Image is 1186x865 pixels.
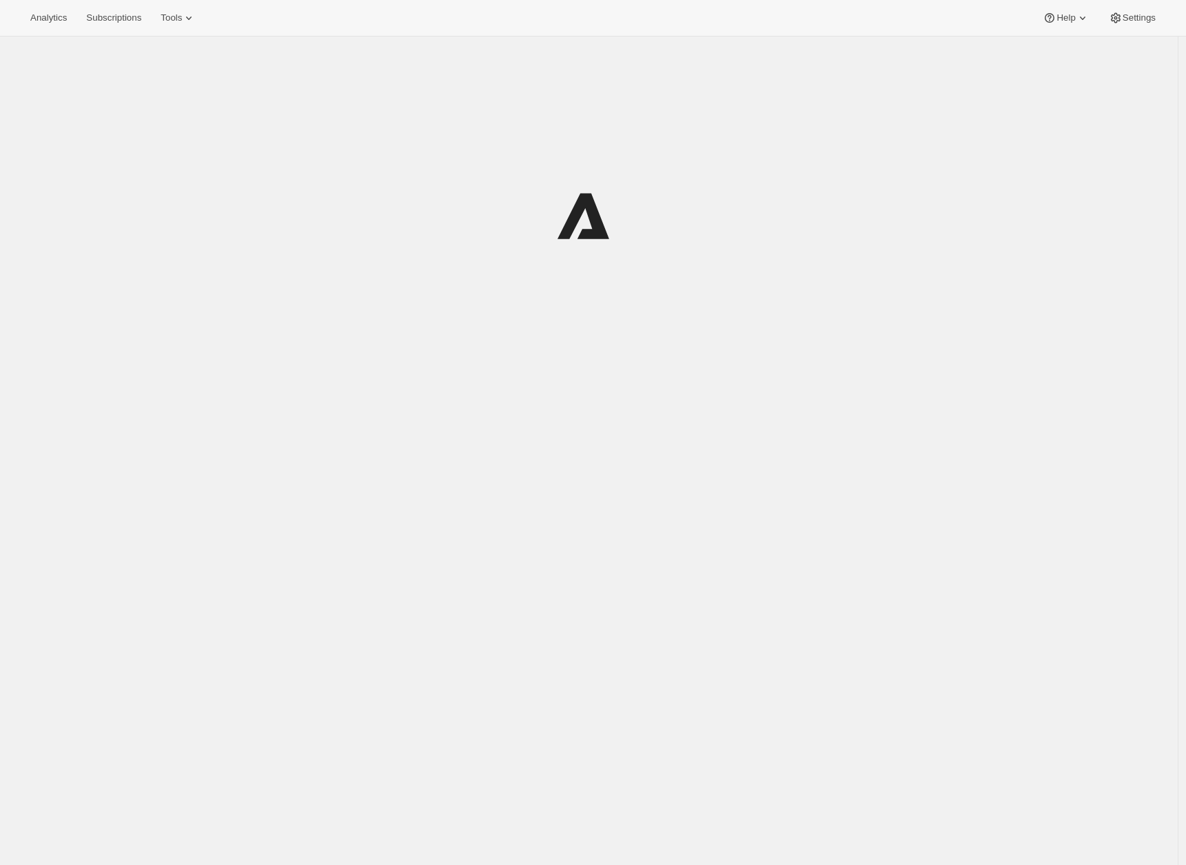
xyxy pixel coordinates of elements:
[1101,8,1164,28] button: Settings
[1123,12,1156,23] span: Settings
[22,8,75,28] button: Analytics
[1034,8,1097,28] button: Help
[30,12,67,23] span: Analytics
[78,8,150,28] button: Subscriptions
[152,8,204,28] button: Tools
[1056,12,1075,23] span: Help
[86,12,141,23] span: Subscriptions
[161,12,182,23] span: Tools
